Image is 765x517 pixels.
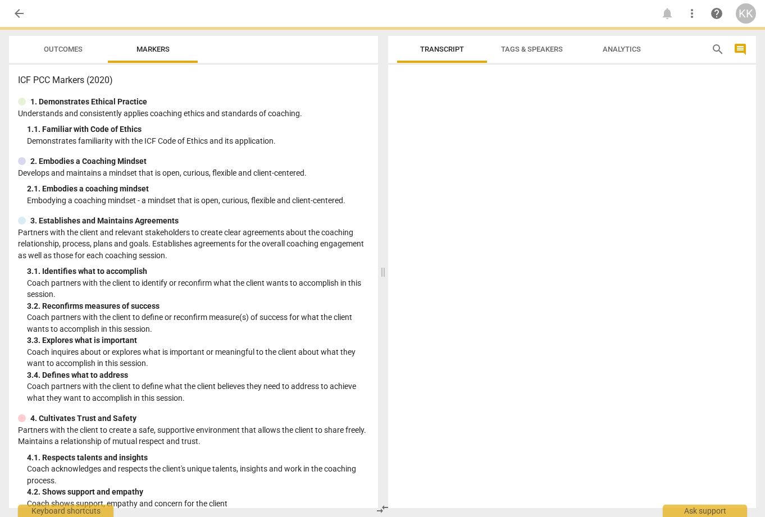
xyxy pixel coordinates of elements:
[27,195,369,207] p: Embodying a coaching mindset - a mindset that is open, curious, flexible and client-centered.
[44,45,83,53] span: Outcomes
[30,413,136,424] p: 4. Cultivates Trust and Safety
[18,505,113,517] div: Keyboard shortcuts
[27,123,369,135] div: 1. 1. Familiar with Code of Ethics
[27,498,369,510] p: Coach shows support, empathy and concern for the client
[731,40,749,58] button: Show/Hide comments
[18,74,369,87] h3: ICF PCC Markers (2020)
[18,424,369,447] p: Partners with the client to create a safe, supportive environment that allows the client to share...
[12,7,26,20] span: arrow_back
[30,215,179,227] p: 3. Establishes and Maintains Agreements
[27,300,369,312] div: 3. 2. Reconfirms measures of success
[27,463,369,486] p: Coach acknowledges and respects the client's unique talents, insights and work in the coaching pr...
[27,312,369,335] p: Coach partners with the client to define or reconfirm measure(s) of success for what the client w...
[27,486,369,498] div: 4. 2. Shows support and empathy
[663,505,747,517] div: Ask support
[27,135,369,147] p: Demonstrates familiarity with the ICF Code of Ethics and its application.
[376,502,389,516] span: compare_arrows
[420,45,464,53] span: Transcript
[136,45,170,53] span: Markers
[27,346,369,369] p: Coach inquires about or explores what is important or meaningful to the client about what they wa...
[27,277,369,300] p: Coach partners with the client to identify or reconfirm what the client wants to accomplish in th...
[603,45,641,53] span: Analytics
[27,452,369,464] div: 4. 1. Respects talents and insights
[711,43,725,56] span: search
[27,266,369,277] div: 3. 1. Identifies what to accomplish
[27,335,369,346] div: 3. 3. Explores what is important
[501,45,563,53] span: Tags & Speakers
[30,155,147,167] p: 2. Embodies a Coaching Mindset
[27,381,369,404] p: Coach partners with the client to define what the client believes they need to address to achieve...
[18,227,369,262] p: Partners with the client and relevant stakeholders to create clear agreements about the coaching ...
[709,40,727,58] button: Search
[734,43,747,56] span: comment
[27,183,369,195] div: 2. 1. Embodies a coaching mindset
[707,3,727,24] a: Help
[710,7,723,20] span: help
[18,108,369,120] p: Understands and consistently applies coaching ethics and standards of coaching.
[30,96,147,108] p: 1. Demonstrates Ethical Practice
[18,167,369,179] p: Develops and maintains a mindset that is open, curious, flexible and client-centered.
[736,3,756,24] button: KK
[685,7,699,20] span: more_vert
[27,369,369,381] div: 3. 4. Defines what to address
